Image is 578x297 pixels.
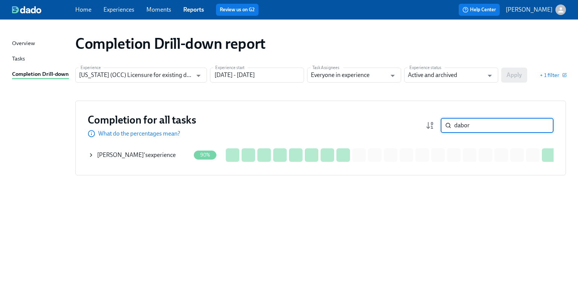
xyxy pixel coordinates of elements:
[12,6,75,14] a: dado
[98,130,180,138] p: What do the percentages mean?
[484,70,496,81] button: Open
[88,148,190,163] div: [PERSON_NAME]'sexperience
[12,70,69,79] a: Completion Drill-down
[75,35,266,53] h1: Completion Drill-down report
[193,70,204,81] button: Open
[506,5,566,15] button: [PERSON_NAME]
[88,113,196,127] h3: Completion for all tasks
[103,6,134,13] a: Experiences
[462,6,496,14] span: Help Center
[506,6,552,14] p: [PERSON_NAME]
[220,6,255,14] a: Review us on G2
[12,54,25,64] div: Tasks
[459,4,500,16] button: Help Center
[183,6,204,13] a: Reports
[196,152,215,158] span: 90%
[97,151,144,158] span: [PERSON_NAME]
[97,151,176,159] div: 's experience
[75,6,91,13] a: Home
[12,6,41,14] img: dado
[454,118,554,133] input: Search by name
[12,54,69,64] a: Tasks
[146,6,171,13] a: Moments
[12,39,35,48] div: Overview
[216,4,259,16] button: Review us on G2
[540,71,566,79] button: + 1 filter
[12,39,69,48] a: Overview
[387,70,399,81] button: Open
